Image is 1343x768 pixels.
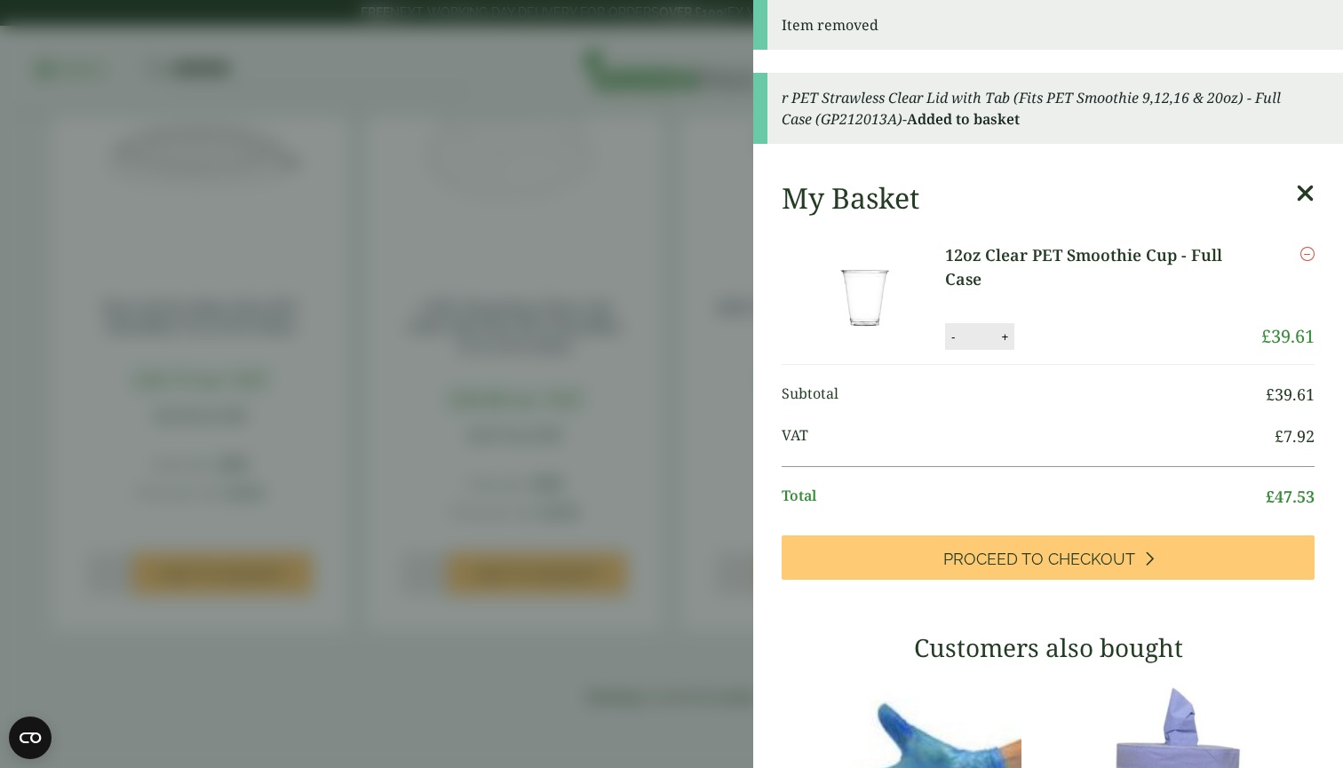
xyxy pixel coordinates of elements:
[782,485,1266,509] span: Total
[1266,486,1315,507] bdi: 47.53
[1266,384,1275,405] span: £
[782,383,1266,407] span: Subtotal
[1275,425,1315,447] bdi: 7.92
[996,329,1013,344] button: +
[782,424,1275,448] span: VAT
[945,243,1261,291] a: 12oz Clear PET Smoothie Cup - Full Case
[782,88,1281,129] em: r PET Strawless Clear Lid with Tab (Fits PET Smoothie 9,12,16 & 20oz) - Full Case (GP212013A)
[943,550,1135,569] span: Proceed to Checkout
[782,535,1315,580] a: Proceed to Checkout
[907,109,1020,129] strong: Added to basket
[1275,425,1283,447] span: £
[1300,243,1315,265] a: Remove this item
[1261,324,1271,348] span: £
[782,181,919,215] h2: My Basket
[1261,324,1315,348] bdi: 39.61
[782,633,1315,663] h3: Customers also bought
[9,717,52,759] button: Open CMP widget
[1266,486,1275,507] span: £
[946,329,960,344] button: -
[753,73,1343,144] div: -
[1266,384,1315,405] bdi: 39.61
